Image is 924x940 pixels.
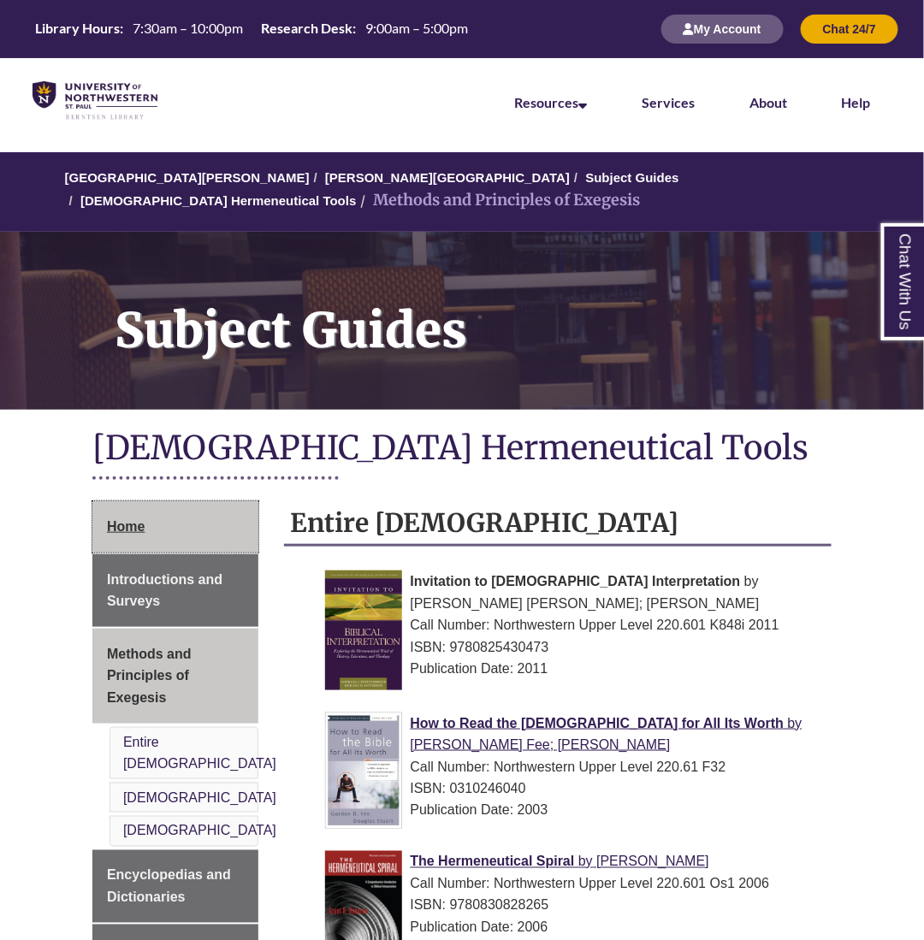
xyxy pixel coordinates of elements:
[33,81,157,121] img: UNWSP Library Logo
[411,716,803,753] a: How to Read the [DEMOGRAPHIC_DATA] for All Its Worth by [PERSON_NAME] Fee; [PERSON_NAME]
[411,716,785,730] span: How to Read the [DEMOGRAPHIC_DATA] for All Its Worth
[365,20,468,36] span: 9:00am – 5:00pm
[325,895,819,917] div: ISBN: 9780830828265
[107,647,192,705] span: Methods and Principles of Exegesis
[28,19,475,39] a: Hours Today
[325,636,819,659] div: ISBN: 9780825430473
[411,854,709,869] a: The Hermeneutical Spiral by [PERSON_NAME]
[749,94,787,110] a: About
[642,94,695,110] a: Services
[514,94,587,110] a: Resources
[411,737,671,752] span: [PERSON_NAME] Fee; [PERSON_NAME]
[325,800,819,822] div: Publication Date: 2003
[325,614,819,636] div: Call Number: Northwestern Upper Level 220.601 K848i 2011
[801,15,898,44] button: Chat 24/7
[411,596,760,611] span: [PERSON_NAME] [PERSON_NAME]; [PERSON_NAME]
[661,21,784,36] a: My Account
[107,868,231,905] span: Encyclopedias and Dictionaries
[661,15,784,44] button: My Account
[325,170,570,185] a: [PERSON_NAME][GEOGRAPHIC_DATA]
[92,554,258,627] a: Introductions and Surveys
[123,790,276,805] a: [DEMOGRAPHIC_DATA]
[254,19,358,38] th: Research Desk:
[325,873,819,896] div: Call Number: Northwestern Upper Level 220.601 Os1 2006
[92,629,258,724] a: Methods and Principles of Exegesis
[325,658,819,680] div: Publication Date: 2011
[92,850,258,923] a: Encyclopedias and Dictionaries
[133,20,243,36] span: 7:30am – 10:00pm
[92,427,832,472] h1: [DEMOGRAPHIC_DATA] Hermeneutical Tools
[65,170,310,185] a: [GEOGRAPHIC_DATA][PERSON_NAME]
[123,735,276,772] a: Entire [DEMOGRAPHIC_DATA]
[92,501,258,553] a: Home
[325,777,819,800] div: ISBN: 0310246040
[596,854,709,869] span: [PERSON_NAME]
[411,854,575,869] span: The Hermeneutical Spiral
[284,501,832,547] h2: Entire [DEMOGRAPHIC_DATA]
[80,193,357,208] a: [DEMOGRAPHIC_DATA] Hermeneutical Tools
[123,824,276,838] a: [DEMOGRAPHIC_DATA]
[28,19,475,38] table: Hours Today
[28,19,126,38] th: Library Hours:
[107,572,222,609] span: Introductions and Surveys
[586,170,679,185] a: Subject Guides
[578,854,593,869] span: by
[356,188,640,213] li: Methods and Principles of Exegesis
[788,716,803,730] span: by
[325,917,819,939] div: Publication Date: 2006
[411,574,741,588] span: Invitation to [DEMOGRAPHIC_DATA] Interpretation
[107,519,145,534] span: Home
[744,574,759,588] span: by
[801,21,898,36] a: Chat 24/7
[325,756,819,778] div: Call Number: Northwestern Upper Level 220.61 F32
[842,94,871,110] a: Help
[96,232,924,387] h1: Subject Guides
